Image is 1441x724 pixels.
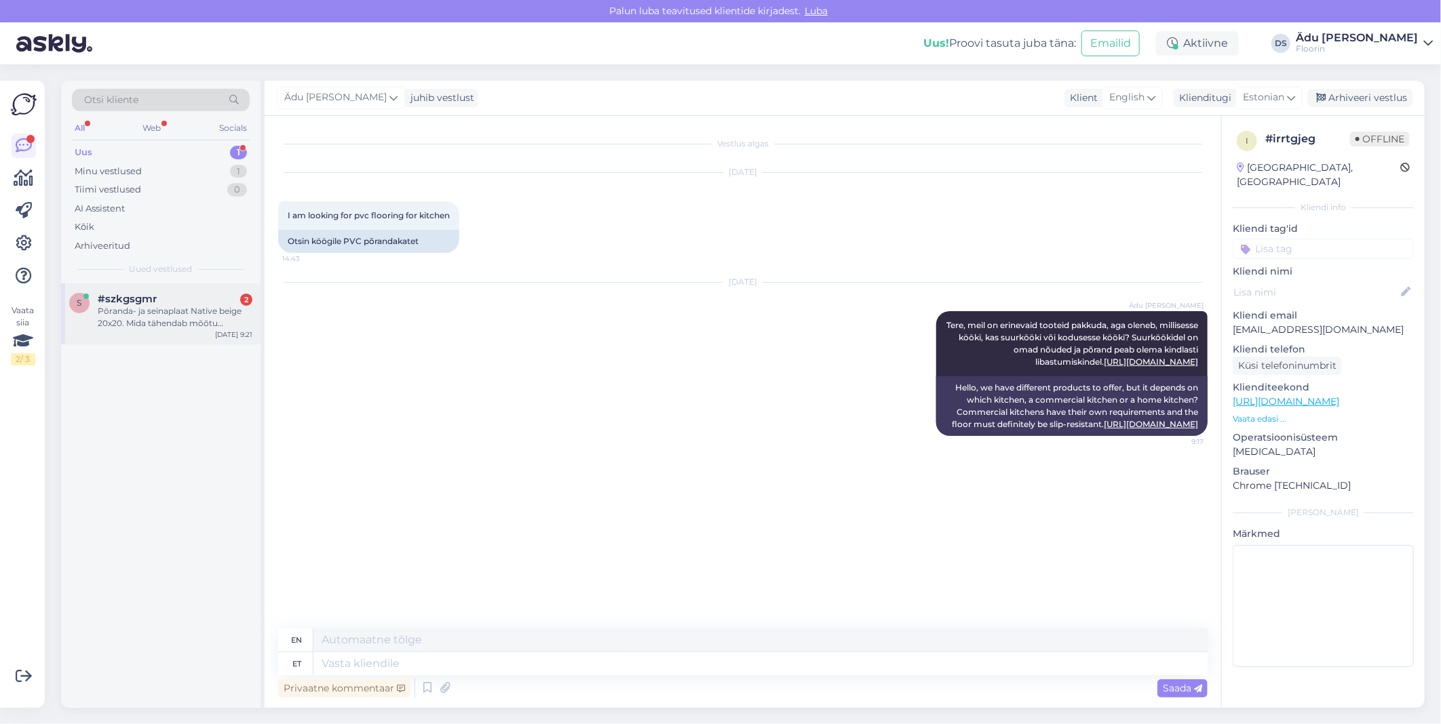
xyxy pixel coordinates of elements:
[215,329,252,340] div: [DATE] 9:21
[130,263,193,275] span: Uued vestlused
[1233,357,1342,375] div: Küsi telefoninumbrit
[278,230,459,253] div: Otsin köögile PVC põrandakatet
[936,376,1208,436] div: Hello, we have different products to offer, but it depends on which kitchen, a commercial kitchen...
[75,165,142,178] div: Minu vestlused
[1233,413,1414,425] p: Vaata edasi ...
[1156,31,1239,56] div: Aktiivne
[278,138,1208,150] div: Vestlus algas
[1064,91,1098,105] div: Klient
[1174,91,1231,105] div: Klienditugi
[227,183,247,197] div: 0
[75,183,141,197] div: Tiimi vestlused
[801,5,832,17] span: Luba
[1233,285,1398,300] input: Lisa nimi
[1350,132,1410,146] span: Offline
[1246,136,1248,146] span: i
[1233,527,1414,541] p: Märkmed
[1265,131,1350,147] div: # irrtgjeg
[1233,506,1414,519] div: [PERSON_NAME]
[11,353,35,365] div: 2 / 3
[1153,437,1204,447] span: 9:17
[1129,300,1204,310] span: Ädu [PERSON_NAME]
[1233,464,1414,479] p: Brauser
[84,93,138,107] span: Otsi kliente
[75,239,130,253] div: Arhiveeritud
[292,652,301,675] div: et
[230,165,247,178] div: 1
[278,679,410,698] div: Privaatne kommentaar
[284,90,387,105] span: Ädu [PERSON_NAME]
[1104,419,1198,429] a: [URL][DOMAIN_NAME]
[98,305,252,329] div: Põranda- ja seinaplaat Native beige 20x20. Mida tähendab mõõtu lõikamata? Kas neid saab osta ainu...
[1233,445,1414,459] p: [MEDICAL_DATA]
[1296,33,1418,43] div: Ädu [PERSON_NAME]
[292,628,303,651] div: en
[140,119,164,137] div: Web
[1163,682,1202,694] span: Saada
[75,202,125,216] div: AI Assistent
[72,119,88,137] div: All
[1233,308,1414,323] p: Kliendi email
[1233,479,1414,493] p: Chrome [TECHNICAL_ID]
[278,276,1208,288] div: [DATE]
[288,210,450,220] span: I am looking for pvc flooring for kitchen
[216,119,250,137] div: Socials
[282,254,333,264] span: 14:43
[1233,430,1414,445] p: Operatsioonisüsteem
[923,35,1076,52] div: Proovi tasuta juba täna:
[1109,90,1145,105] span: English
[1237,161,1400,189] div: [GEOGRAPHIC_DATA], [GEOGRAPHIC_DATA]
[1233,201,1414,214] div: Kliendi info
[11,304,35,365] div: Vaata siia
[230,146,247,159] div: 1
[1233,222,1414,236] p: Kliendi tag'id
[946,320,1200,367] span: Tere, meil on erinevaid tooteid pakkuda, aga oleneb, millisesse kööki, kas suurkööki või kodusess...
[1271,34,1290,53] div: DS
[1233,395,1339,407] a: [URL][DOMAIN_NAME]
[98,293,157,305] span: #szkgsgmr
[1233,323,1414,337] p: [EMAIL_ADDRESS][DOMAIN_NAME]
[1081,31,1140,56] button: Emailid
[278,166,1208,178] div: [DATE]
[1296,43,1418,54] div: Floorin
[75,146,92,159] div: Uus
[1233,264,1414,279] p: Kliendi nimi
[1233,380,1414,395] p: Klienditeekond
[1233,342,1414,357] p: Kliendi telefon
[1296,33,1433,54] a: Ädu [PERSON_NAME]Floorin
[77,298,82,308] span: s
[1308,89,1413,107] div: Arhiveeri vestlus
[240,294,252,306] div: 2
[11,92,37,117] img: Askly Logo
[1243,90,1284,105] span: Estonian
[75,220,94,234] div: Kõik
[405,91,474,105] div: juhib vestlust
[923,37,949,49] b: Uus!
[1233,239,1414,259] input: Lisa tag
[1104,357,1198,367] a: [URL][DOMAIN_NAME]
